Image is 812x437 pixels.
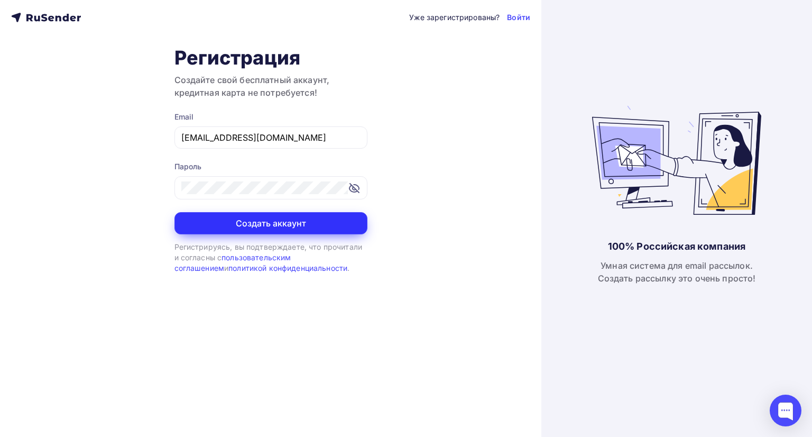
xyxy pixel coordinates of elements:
h3: Создайте свой бесплатный аккаунт, кредитная карта не потребуется! [174,74,367,99]
div: 100% Российская компания [608,240,745,253]
button: Создать аккаунт [174,212,367,234]
div: Уже зарегистрированы? [409,12,500,23]
div: Пароль [174,161,367,172]
div: Регистрируясь, вы подтверждаете, что прочитали и согласны с и . [174,242,367,274]
div: Email [174,112,367,122]
a: политикой конфиденциальности [228,263,347,272]
a: Войти [507,12,530,23]
h1: Регистрация [174,46,367,69]
a: пользовательским соглашением [174,253,291,272]
div: Умная система для email рассылок. Создать рассылку это очень просто! [598,259,756,285]
input: Укажите свой email [181,131,361,144]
